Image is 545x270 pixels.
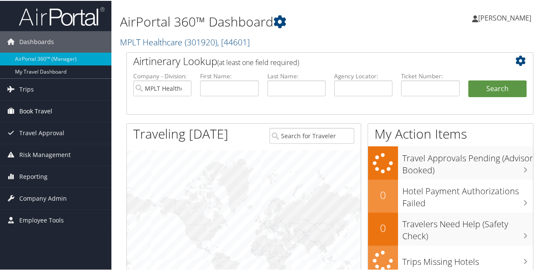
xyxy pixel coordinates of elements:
[19,187,67,208] span: Company Admin
[120,12,400,30] h1: AirPortal 360™ Dashboard
[200,71,258,80] label: First Name:
[133,71,192,80] label: Company - Division:
[401,71,459,80] label: Ticket Number:
[270,127,354,143] input: Search for Traveler
[468,80,527,97] button: Search
[19,6,105,26] img: airportal-logo.png
[334,71,392,80] label: Agency Locator:
[478,12,531,22] span: [PERSON_NAME]
[402,180,533,208] h3: Hotel Payment Authorizations Failed
[217,36,250,47] span: , [ 44601 ]
[368,187,398,202] h2: 0
[185,36,217,47] span: ( 301920 )
[368,179,533,212] a: 0Hotel Payment Authorizations Failed
[217,57,299,66] span: (at least one field required)
[19,165,48,187] span: Reporting
[368,212,533,245] a: 0Travelers Need Help (Safety Check)
[267,71,326,80] label: Last Name:
[19,209,64,230] span: Employee Tools
[19,122,64,143] span: Travel Approval
[133,53,493,68] h2: Airtinerary Lookup
[19,30,54,52] span: Dashboards
[368,220,398,234] h2: 0
[472,4,540,30] a: [PERSON_NAME]
[368,145,533,178] a: Travel Approvals Pending (Advisor Booked)
[19,143,71,165] span: Risk Management
[120,36,250,47] a: MPLT Healthcare
[402,213,533,241] h3: Travelers Need Help (Safety Check)
[402,147,533,175] h3: Travel Approvals Pending (Advisor Booked)
[402,251,533,267] h3: Trips Missing Hotels
[368,124,533,142] h1: My Action Items
[19,78,34,99] span: Trips
[19,100,52,121] span: Book Travel
[133,124,228,142] h1: Traveling [DATE]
